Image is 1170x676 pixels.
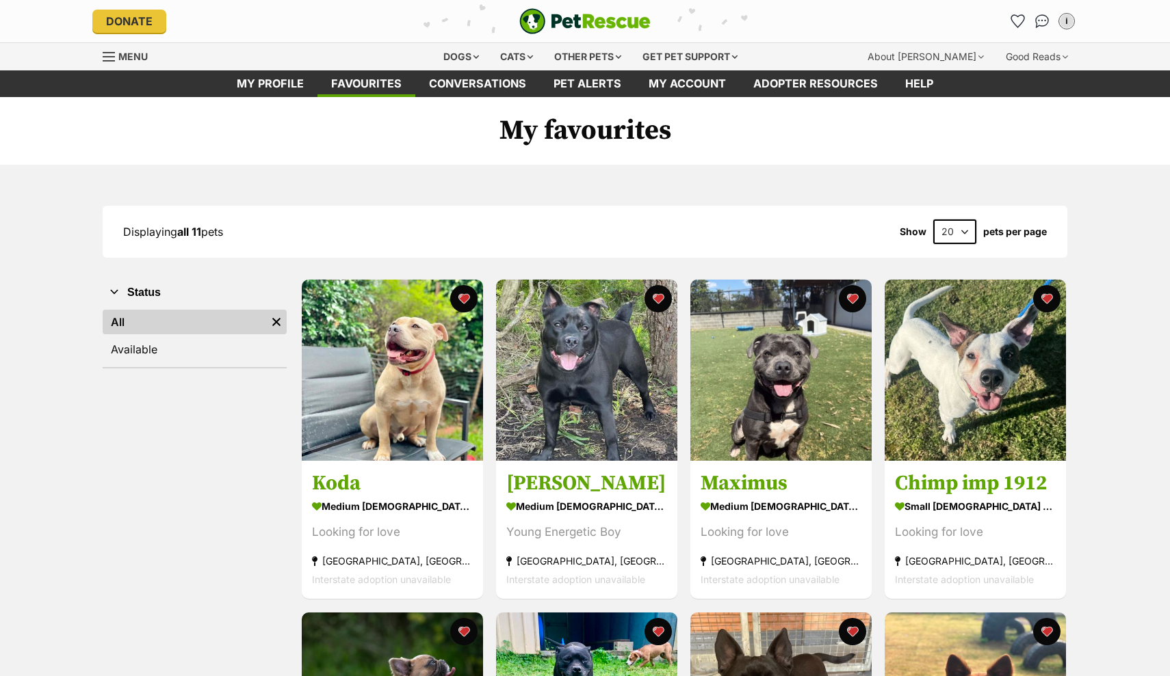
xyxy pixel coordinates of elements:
[740,70,892,97] a: Adopter resources
[645,618,672,645] button: favourite
[177,225,201,239] strong: all 11
[312,497,473,517] div: medium [DEMOGRAPHIC_DATA] Dog
[701,552,861,571] div: [GEOGRAPHIC_DATA], [GEOGRAPHIC_DATA]
[895,471,1056,497] h3: Chimp imp 1912
[895,524,1056,542] div: Looking for love
[1060,14,1074,28] div: i
[983,226,1047,237] label: pets per page
[895,552,1056,571] div: [GEOGRAPHIC_DATA], [GEOGRAPHIC_DATA]
[506,552,667,571] div: [GEOGRAPHIC_DATA], [GEOGRAPHIC_DATA]
[839,285,866,312] button: favourite
[450,285,478,312] button: favourite
[491,43,543,70] div: Cats
[633,43,747,70] div: Get pet support
[434,43,489,70] div: Dogs
[892,70,947,97] a: Help
[1035,14,1050,28] img: chat-41dd97257d64d25036548639549fe6c8038ab92f7586957e7f3b1b290dea8141.svg
[302,280,483,461] img: Koda
[312,524,473,542] div: Looking for love
[103,337,287,362] a: Available
[1006,10,1028,32] a: Favourites
[118,51,148,62] span: Menu
[690,280,872,461] img: Maximus
[92,10,166,33] a: Donate
[496,461,677,599] a: [PERSON_NAME] medium [DEMOGRAPHIC_DATA] Dog Young Energetic Boy [GEOGRAPHIC_DATA], [GEOGRAPHIC_DA...
[885,280,1066,461] img: Chimp imp 1912
[690,461,872,599] a: Maximus medium [DEMOGRAPHIC_DATA] Dog Looking for love [GEOGRAPHIC_DATA], [GEOGRAPHIC_DATA] Inter...
[103,307,287,367] div: Status
[506,497,667,517] div: medium [DEMOGRAPHIC_DATA] Dog
[900,226,926,237] span: Show
[645,285,672,312] button: favourite
[1033,285,1061,312] button: favourite
[103,310,266,334] a: All
[839,618,866,645] button: favourite
[701,524,861,542] div: Looking for love
[496,280,677,461] img: Spencer
[266,310,287,334] a: Remove filter
[312,552,473,571] div: [GEOGRAPHIC_DATA], [GEOGRAPHIC_DATA]
[540,70,635,97] a: Pet alerts
[415,70,540,97] a: conversations
[223,70,317,97] a: My profile
[895,574,1034,586] span: Interstate adoption unavailable
[701,471,861,497] h3: Maximus
[103,43,157,68] a: Menu
[996,43,1078,70] div: Good Reads
[450,618,478,645] button: favourite
[302,461,483,599] a: Koda medium [DEMOGRAPHIC_DATA] Dog Looking for love [GEOGRAPHIC_DATA], [GEOGRAPHIC_DATA] Intersta...
[506,524,667,542] div: Young Energetic Boy
[1031,10,1053,32] a: Conversations
[103,284,287,301] button: Status
[701,497,861,517] div: medium [DEMOGRAPHIC_DATA] Dog
[1006,10,1078,32] ul: Account quick links
[1056,10,1078,32] button: My account
[312,574,451,586] span: Interstate adoption unavailable
[895,497,1056,517] div: small [DEMOGRAPHIC_DATA] Dog
[858,43,993,70] div: About [PERSON_NAME]
[1033,618,1061,645] button: favourite
[545,43,631,70] div: Other pets
[701,574,840,586] span: Interstate adoption unavailable
[312,471,473,497] h3: Koda
[635,70,740,97] a: My account
[317,70,415,97] a: Favourites
[506,574,645,586] span: Interstate adoption unavailable
[519,8,651,34] a: PetRescue
[123,225,223,239] span: Displaying pets
[506,471,667,497] h3: [PERSON_NAME]
[885,461,1066,599] a: Chimp imp 1912 small [DEMOGRAPHIC_DATA] Dog Looking for love [GEOGRAPHIC_DATA], [GEOGRAPHIC_DATA]...
[519,8,651,34] img: logo-e224e6f780fb5917bec1dbf3a21bbac754714ae5b6737aabdf751b685950b380.svg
